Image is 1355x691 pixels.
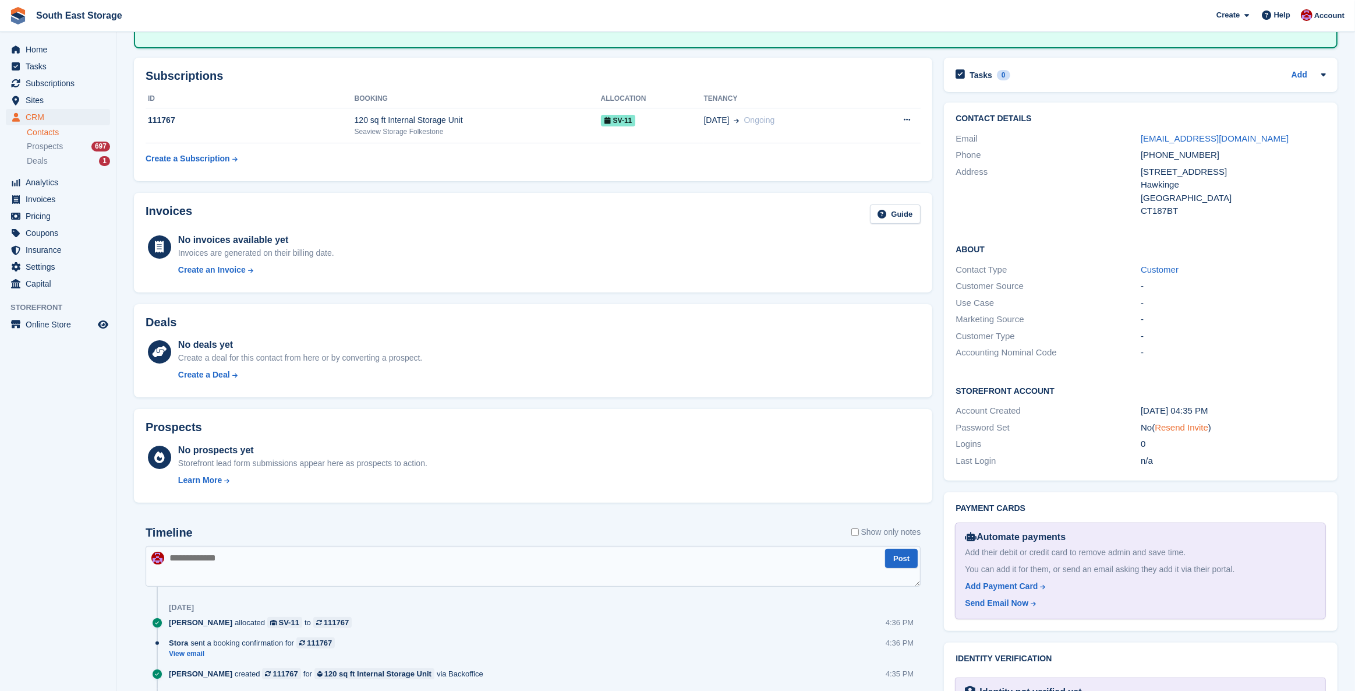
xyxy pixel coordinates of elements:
a: Resend Invite [1155,422,1208,432]
span: Help [1274,9,1290,21]
a: menu [6,58,110,75]
span: [DATE] [704,114,730,126]
span: Create [1216,9,1240,21]
div: CT187BT [1141,205,1326,218]
a: menu [6,225,110,241]
div: 4:36 PM [886,617,914,628]
img: Roger Norris [1301,9,1312,21]
th: Allocation [601,90,704,108]
div: [DATE] [169,603,194,612]
a: Prospects 697 [27,140,110,153]
a: Create an Invoice [178,264,334,276]
div: Automate payments [965,530,1316,544]
div: Accounting Nominal Code [956,346,1141,359]
div: sent a booking confirmation for [169,637,341,648]
div: 120 sq ft Internal Storage Unit [355,114,601,126]
div: 697 [91,142,110,151]
a: menu [6,276,110,292]
span: ( ) [1152,422,1211,432]
h2: Storefront Account [956,385,1326,396]
div: - [1141,280,1326,293]
span: Deals [27,156,48,167]
div: 4:35 PM [886,668,914,679]
span: Settings [26,259,95,275]
h2: Contact Details [956,114,1326,124]
span: Sites [26,92,95,108]
h2: Prospects [146,421,202,434]
div: You can add it for them, or send an email asking they add it via their portal. [965,563,1316,576]
div: - [1141,330,1326,343]
span: [PERSON_NAME] [169,668,232,679]
a: Add Payment Card [965,580,1311,593]
span: Analytics [26,174,95,191]
div: 120 sq ft Internal Storage Unit [324,668,431,679]
div: Address [956,165,1141,218]
th: Booking [355,90,601,108]
span: Prospects [27,141,63,152]
div: [STREET_ADDRESS] [1141,165,1326,179]
div: Add their debit or credit card to remove admin and save time. [965,547,1316,559]
a: menu [6,208,110,224]
a: [EMAIL_ADDRESS][DOMAIN_NAME] [1141,133,1289,143]
div: Marketing Source [956,313,1141,326]
div: 0 [1141,438,1326,451]
div: allocated to [169,617,358,628]
div: 111767 [273,668,298,679]
img: stora-icon-8386f47178a22dfd0bd8f6a31ec36ba5ce8667c1dd55bd0f319d3a0aa187defe.svg [9,7,27,24]
div: Contact Type [956,263,1141,277]
div: - [1141,313,1326,326]
div: - [1141,346,1326,359]
span: Online Store [26,316,95,333]
span: CRM [26,109,95,125]
div: Invoices are generated on their billing date. [178,247,334,259]
div: 0 [997,70,1010,80]
h2: Invoices [146,205,192,224]
a: Guide [870,205,921,224]
div: Customer Type [956,330,1141,343]
img: Roger Norris [151,552,164,565]
label: Show only notes [851,526,921,538]
a: SV-11 [267,617,302,628]
span: Storefront [10,302,116,313]
span: Stora [169,637,188,648]
div: Phone [956,149,1141,162]
div: No deals yet [178,338,422,352]
div: Create a Deal [178,369,230,381]
a: 120 sq ft Internal Storage Unit [314,668,434,679]
div: No [1141,421,1326,435]
div: Storefront lead form submissions appear here as prospects to action. [178,457,427,470]
h2: Tasks [970,70,992,80]
span: Invoices [26,191,95,207]
div: [GEOGRAPHIC_DATA] [1141,192,1326,205]
a: Deals 1 [27,155,110,167]
a: menu [6,316,110,333]
span: Home [26,41,95,58]
span: Insurance [26,242,95,258]
div: Password Set [956,421,1141,435]
a: Customer [1141,265,1179,274]
th: ID [146,90,355,108]
span: [PERSON_NAME] [169,617,232,628]
a: 111767 [296,637,335,648]
a: South East Storage [31,6,127,25]
a: Learn More [178,474,427,486]
span: SV-11 [601,115,636,126]
div: SV-11 [279,617,299,628]
div: - [1141,297,1326,310]
a: menu [6,174,110,191]
div: 1 [99,156,110,166]
div: Hawkinge [1141,178,1326,192]
a: Create a Subscription [146,148,238,170]
span: Tasks [26,58,95,75]
div: Last Login [956,454,1141,468]
div: Create an Invoice [178,264,246,276]
span: Capital [26,276,95,292]
a: menu [6,259,110,275]
span: Account [1314,10,1345,22]
a: Add [1292,69,1307,82]
div: No invoices available yet [178,233,334,247]
a: 111767 [313,617,352,628]
div: Create a deal for this contact from here or by converting a prospect. [178,352,422,364]
div: [PHONE_NUMBER] [1141,149,1326,162]
button: Post [885,549,918,568]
